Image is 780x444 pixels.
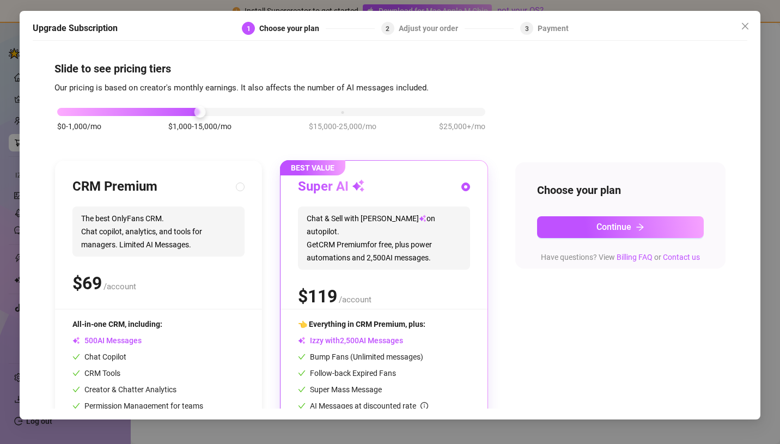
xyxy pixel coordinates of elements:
[741,22,749,31] span: close
[398,22,464,35] div: Adjust your order
[72,179,157,196] h3: CRM Premium
[298,402,306,410] span: check
[309,121,376,133] span: $15,000-25,000/mo
[736,22,754,31] span: Close
[33,22,118,35] h5: Upgrade Subscription
[298,337,403,345] span: Izzy with AI Messages
[246,25,250,33] span: 1
[596,222,631,233] span: Continue
[339,295,371,305] span: /account
[72,386,176,394] span: Creator & Chatter Analytics
[72,386,80,393] span: check
[525,25,528,33] span: 3
[103,282,136,292] span: /account
[439,121,485,133] span: $25,000+/mo
[72,402,203,411] span: Permission Management for teams
[72,207,245,257] span: The best OnlyFans CRM. Chat copilot, analytics, and tools for managers. Limited AI Messages.
[280,161,345,176] span: BEST VALUE
[72,337,142,345] span: AI Messages
[298,386,306,393] span: check
[72,402,80,410] span: check
[537,183,704,198] h4: Choose your plan
[310,402,428,411] span: AI Messages at discounted rate
[72,369,120,378] span: CRM Tools
[54,61,726,76] h4: Slide to see pricing tiers
[298,207,470,270] span: Chat & Sell with [PERSON_NAME] on autopilot. Get CRM Premium for free, plus power automations and...
[72,273,102,294] span: $
[72,353,126,362] span: Chat Copilot
[617,253,653,261] a: Billing FAQ
[72,369,80,377] span: check
[636,223,644,232] span: arrow-right
[57,121,101,133] span: $0-1,000/mo
[298,287,337,307] span: $
[72,353,80,361] span: check
[298,353,306,361] span: check
[298,386,382,394] span: Super Mass Message
[736,17,754,35] button: Close
[54,83,429,93] span: Our pricing is based on creator's monthly earnings. It also affects the number of AI messages inc...
[298,353,423,362] span: Bump Fans (Unlimited messages)
[538,22,569,35] div: Payment
[72,320,162,329] span: All-in-one CRM, including:
[663,253,700,261] a: Contact us
[421,402,428,410] span: info-circle
[298,179,365,196] h3: Super AI
[537,216,704,238] button: Continuearrow-right
[298,369,396,378] span: Follow-back Expired Fans
[386,25,389,33] span: 2
[298,320,425,329] span: 👈 Everything in CRM Premium, plus:
[168,121,231,133] span: $1,000-15,000/mo
[541,253,700,261] span: Have questions? View or
[298,369,306,377] span: check
[259,22,326,35] div: Choose your plan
